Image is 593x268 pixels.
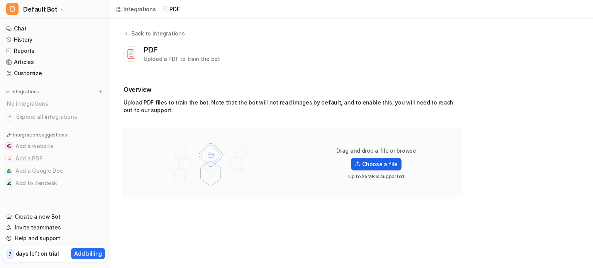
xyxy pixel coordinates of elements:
div: Upload a PDF to train the bot [144,55,220,63]
p: Integration suggestions [13,131,67,138]
span: Explore all integrations [16,111,105,123]
button: Add a Google DocAdd a Google Doc [3,165,108,177]
div: Integrations [124,5,156,13]
a: Integrations [116,5,156,13]
p: Drag and drop a file or browse [336,147,416,155]
span: D [6,3,19,15]
img: Add to Zendesk [7,181,12,185]
button: Integrations [3,88,41,96]
span: / [158,6,160,13]
p: PDF [169,5,180,13]
span: Default Bot [23,4,58,15]
label: Choose a file [351,158,401,170]
a: Create a new Bot [3,211,108,222]
a: PDF iconPDF [162,5,180,13]
a: History [3,34,108,45]
a: Help and support [3,233,108,244]
a: Explore all integrations [3,111,108,122]
div: PDF [144,45,161,54]
button: Add to ZendeskAdd to Zendesk [3,177,108,189]
p: 7 [8,251,12,258]
img: File upload illustration [160,136,261,190]
p: Integrations [12,89,39,95]
p: days left on trial [16,249,59,258]
button: Add a PDFAdd a PDF [3,152,108,165]
img: Add a Google Doc [7,169,12,173]
a: Reports [3,46,108,56]
button: Add a websiteAdd a website [3,140,108,152]
a: Articles [3,57,108,67]
img: menu_add.svg [98,89,103,94]
p: Add billing [74,249,102,258]
div: Back to integrations [129,29,185,37]
h2: Overview [124,85,463,94]
img: expand menu [5,89,10,94]
a: Chat [3,23,108,34]
button: Back to integrations [124,29,185,45]
p: Up to 25MB is supported [348,174,404,180]
button: Add billing [71,248,105,259]
div: Upload PDF files to train the bot. Note that the bot will not read images by default, and to enab... [124,99,463,117]
img: Add a website [7,144,12,148]
a: Customize [3,68,108,79]
img: Add a PDF [7,156,12,161]
a: Invite teammates [3,222,108,233]
div: No integrations [5,97,108,110]
img: PDF icon [163,7,167,11]
img: Upload icon [355,161,361,167]
img: explore all integrations [6,113,14,121]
